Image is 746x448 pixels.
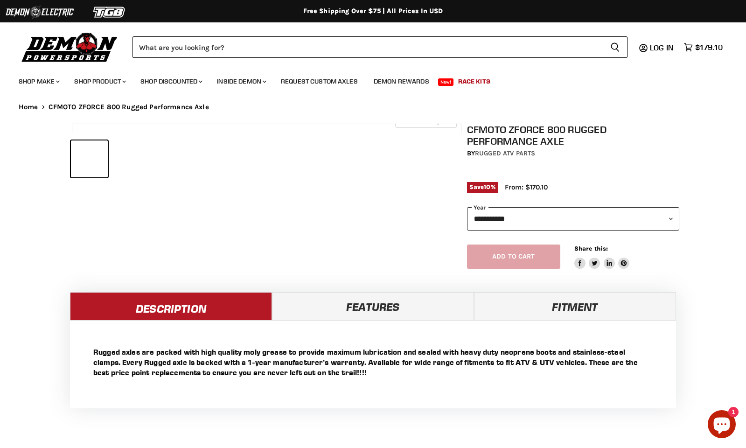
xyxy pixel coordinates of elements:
button: CFMOTO ZFORCE 800 Rugged Performance Axle thumbnail [150,140,187,177]
button: CFMOTO ZFORCE 800 Rugged Performance Axle thumbnail [190,140,227,177]
button: CFMOTO ZFORCE 800 Rugged Performance Axle thumbnail [270,140,307,177]
a: Rugged ATV Parts [475,149,535,157]
a: Shop Product [67,72,132,91]
img: TGB Logo 2 [75,3,145,21]
span: From: $170.10 [505,183,548,191]
a: Features [272,292,474,320]
a: Log in [646,43,679,52]
a: $179.10 [679,41,727,54]
ul: Main menu [12,68,720,91]
p: Rugged axles are packed with high quality moly grease to provide maximum lubrication and sealed w... [93,347,653,378]
img: Demon Powersports [19,30,121,63]
span: New! [438,78,454,86]
span: $179.10 [695,43,723,52]
button: CFMOTO ZFORCE 800 Rugged Performance Axle thumbnail [309,140,346,177]
inbox-online-store-chat: Shopify online store chat [705,410,739,441]
span: Save % [467,182,498,192]
button: Search [603,36,627,58]
a: Shop Make [12,72,65,91]
button: CFMOTO ZFORCE 800 Rugged Performance Axle thumbnail [230,140,267,177]
img: Demon Electric Logo 2 [5,3,75,21]
span: Log in [650,43,674,52]
a: Home [19,103,38,111]
span: Share this: [574,245,608,252]
span: Click to expand [400,118,452,125]
a: Description [70,292,272,320]
a: Race Kits [451,72,497,91]
span: 10 [484,183,490,190]
span: CFMOTO ZFORCE 800 Rugged Performance Axle [49,103,209,111]
a: Request Custom Axles [274,72,365,91]
a: Fitment [474,292,676,320]
input: Search [132,36,603,58]
aside: Share this: [574,245,630,269]
div: by [467,148,680,159]
select: year [467,207,680,230]
a: Inside Demon [210,72,272,91]
a: Demon Rewards [367,72,436,91]
button: CFMOTO ZFORCE 800 Rugged Performance Axle thumbnail [71,140,108,177]
button: CFMOTO ZFORCE 800 Rugged Performance Axle thumbnail [111,140,147,177]
h1: CFMOTO ZFORCE 800 Rugged Performance Axle [467,124,680,147]
a: Shop Discounted [133,72,208,91]
form: Product [132,36,627,58]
